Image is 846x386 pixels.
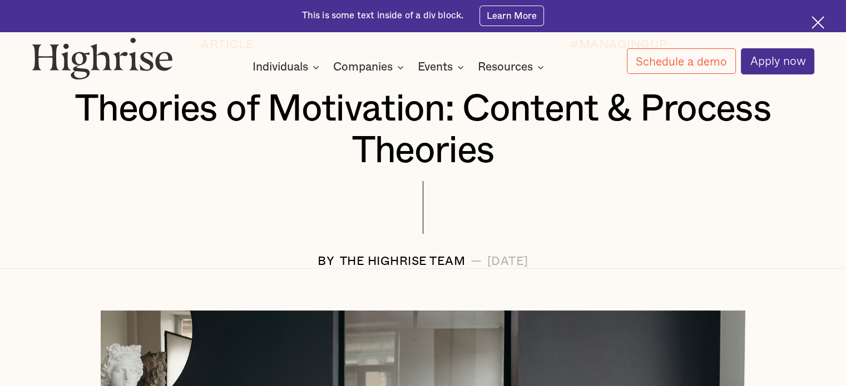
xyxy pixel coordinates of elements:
div: Resources [478,61,547,74]
a: Schedule a demo [627,48,736,74]
img: Highrise logo [32,37,173,80]
div: — [471,255,482,268]
div: Events [418,61,467,74]
h1: Theories of Motivation: Content & Process Theories [65,88,782,171]
div: Companies [333,61,393,74]
div: Companies [333,61,407,74]
div: Individuals [253,61,308,74]
a: Learn More [479,6,545,26]
div: The Highrise Team [340,255,466,268]
div: Individuals [253,61,323,74]
img: Cross icon [812,16,824,29]
div: [DATE] [487,255,528,268]
a: Apply now [741,48,814,74]
div: This is some text inside of a div block. [302,9,464,22]
div: BY [318,255,334,268]
div: Events [418,61,453,74]
div: Resources [478,61,533,74]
